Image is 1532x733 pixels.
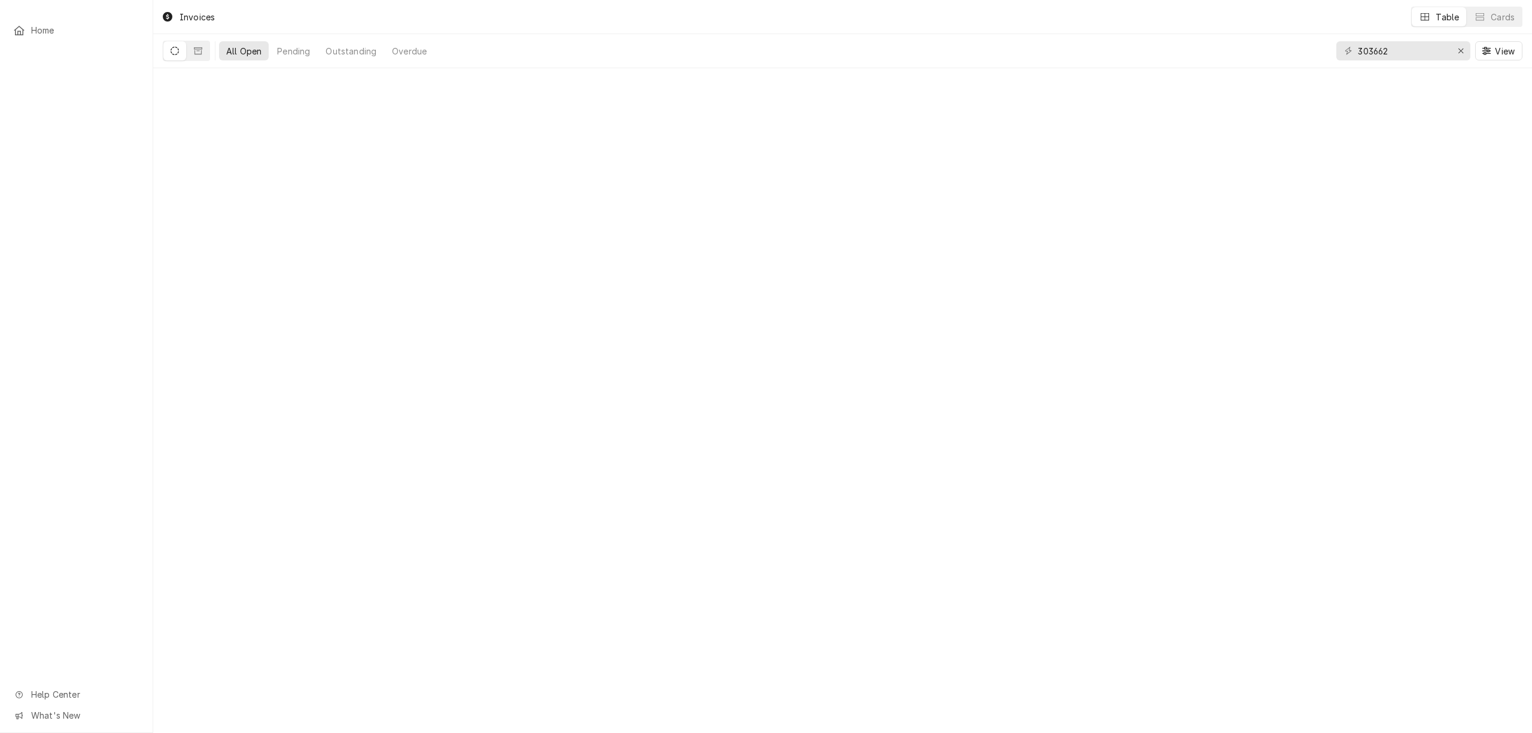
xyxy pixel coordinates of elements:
button: View [1475,41,1522,60]
span: Home [31,24,139,37]
input: Keyword search [1358,41,1448,60]
span: Help Center [31,688,138,701]
div: Cards [1491,11,1515,23]
div: Table [1436,11,1459,23]
span: View [1493,45,1517,57]
div: Outstanding [326,45,376,57]
div: Overdue [392,45,427,57]
div: Pending [277,45,310,57]
button: Erase input [1451,41,1470,60]
a: Home [7,20,145,40]
a: Go to Help Center [7,685,145,704]
a: Go to What's New [7,705,145,725]
div: All Open [226,45,262,57]
span: What's New [31,709,138,722]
